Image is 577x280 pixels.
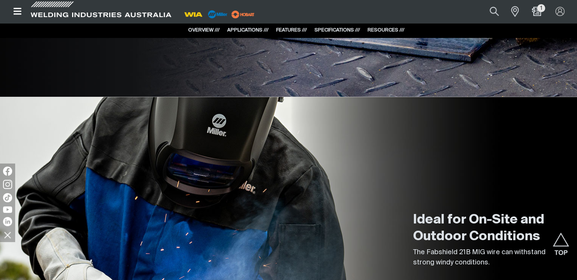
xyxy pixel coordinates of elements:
a: FEATURES /// [276,28,307,33]
img: miller [229,9,257,20]
button: Scroll to top [552,233,569,250]
img: Facebook [3,167,12,176]
input: Product name or item number... [472,3,507,20]
img: TikTok [3,193,12,202]
img: Instagram [3,180,12,189]
a: OVERVIEW /// [188,28,220,33]
img: LinkedIn [3,217,12,226]
img: YouTube [3,206,12,213]
a: APPLICATIONS /// [227,28,269,33]
a: SPECIFICATIONS /// [314,28,360,33]
h2: Ideal for On-Site and Outdoor Conditions [413,212,565,245]
a: RESOURCES /// [368,28,404,33]
p: The Fabshield 21B MIG wire can withstand strong windy conditions. [413,247,565,268]
a: miller [229,11,257,17]
button: Search products [481,3,507,20]
img: hide socials [1,228,14,241]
